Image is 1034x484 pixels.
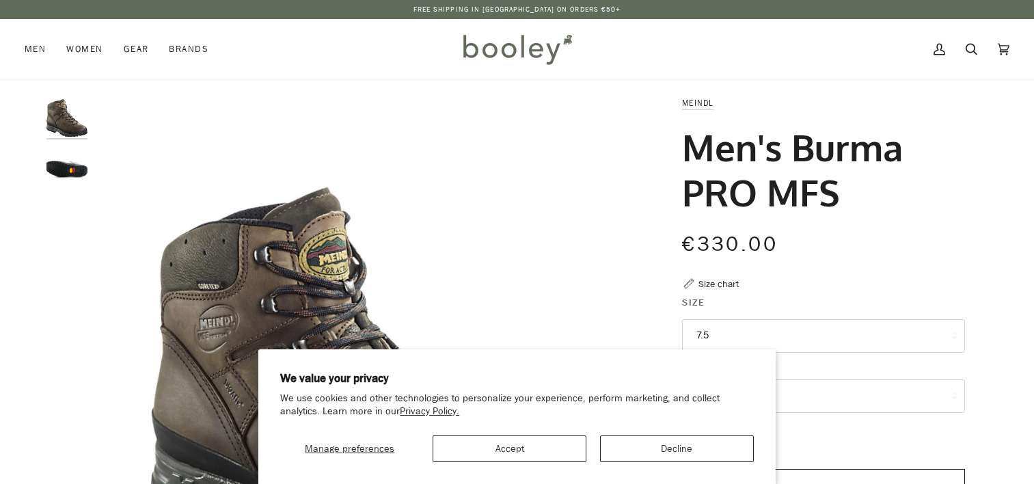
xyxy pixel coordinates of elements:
h2: We value your privacy [280,371,754,386]
p: Free Shipping in [GEOGRAPHIC_DATA] on Orders €50+ [413,4,621,15]
a: Privacy Policy. [400,405,459,418]
button: 7.5 [682,319,965,353]
img: Men's Burma PRO MFS Sole - Booley Galway [46,148,87,189]
div: Size chart [698,277,739,291]
button: Accept [433,435,586,462]
span: Manage preferences [305,442,394,455]
img: Men's Burma PRO MFS - Booley Galway [46,96,87,137]
span: Brands [169,42,208,56]
span: €330.00 [682,230,778,258]
span: Gear [124,42,149,56]
a: Brands [159,19,219,79]
span: Men [25,42,46,56]
button: Decline [600,435,754,462]
button: Manage preferences [280,435,419,462]
p: We use cookies and other technologies to personalize your experience, perform marketing, and coll... [280,392,754,418]
a: Meindl [682,97,714,109]
a: Gear [113,19,159,79]
a: Men [25,19,56,79]
a: Women [56,19,113,79]
img: Booley [457,29,577,69]
span: Women [66,42,103,56]
button: [PERSON_NAME] [682,379,965,413]
h1: Men's Burma PRO MFS [682,124,955,215]
span: Size [682,295,705,310]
